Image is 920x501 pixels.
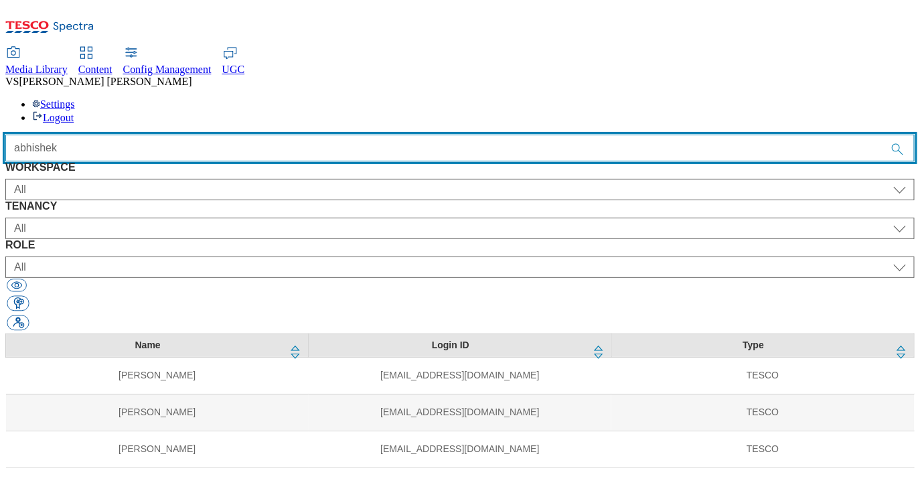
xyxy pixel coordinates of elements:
span: UGC [222,64,245,75]
a: UGC [222,48,245,76]
td: [PERSON_NAME] [6,431,309,468]
td: [EMAIL_ADDRESS][DOMAIN_NAME] [309,357,611,394]
span: Media Library [5,64,68,75]
label: ROLE [5,239,915,251]
td: TESCO [611,357,914,394]
input: Accessible label text [5,135,915,161]
span: Config Management [123,64,212,75]
span: Content [78,64,112,75]
div: Type [620,340,887,352]
label: WORKSPACE [5,161,915,173]
td: TESCO [611,431,914,468]
a: Media Library [5,48,68,76]
td: [EMAIL_ADDRESS][DOMAIN_NAME] [309,394,611,431]
td: [PERSON_NAME] [6,357,309,394]
label: TENANCY [5,200,915,212]
a: Content [78,48,112,76]
a: Logout [32,112,74,123]
td: [EMAIL_ADDRESS][DOMAIN_NAME] [309,431,611,468]
td: TESCO [611,394,914,431]
a: Settings [32,98,75,110]
td: [PERSON_NAME] [6,394,309,431]
span: [PERSON_NAME] [PERSON_NAME] [19,76,191,87]
span: VS [5,76,19,87]
div: Login ID [317,340,584,352]
a: Config Management [123,48,212,76]
div: Name [14,340,281,352]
